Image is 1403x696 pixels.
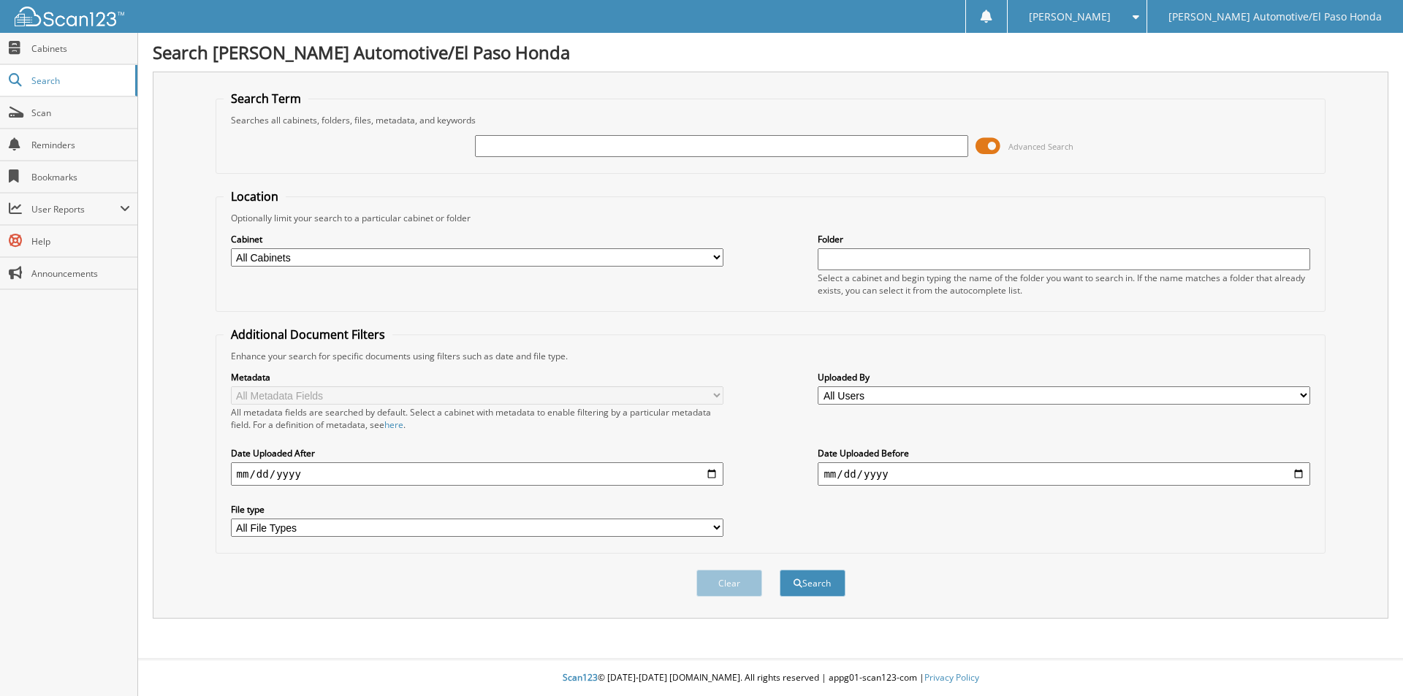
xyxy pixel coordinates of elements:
[563,671,598,684] span: Scan123
[231,503,723,516] label: File type
[224,212,1318,224] div: Optionally limit your search to a particular cabinet or folder
[138,660,1403,696] div: © [DATE]-[DATE] [DOMAIN_NAME]. All rights reserved | appg01-scan123-com |
[696,570,762,597] button: Clear
[224,350,1318,362] div: Enhance your search for specific documents using filters such as date and file type.
[31,107,130,119] span: Scan
[924,671,979,684] a: Privacy Policy
[31,267,130,280] span: Announcements
[224,188,286,204] legend: Location
[224,326,392,343] legend: Additional Document Filters
[231,462,723,486] input: start
[384,418,403,431] a: here
[780,570,845,597] button: Search
[31,203,120,215] span: User Reports
[818,462,1310,486] input: end
[31,74,128,87] span: Search
[31,42,130,55] span: Cabinets
[31,235,130,248] span: Help
[818,447,1310,459] label: Date Uploaded Before
[818,371,1310,383] label: Uploaded By
[153,40,1388,64] h1: Search [PERSON_NAME] Automotive/El Paso Honda
[231,371,723,383] label: Metadata
[224,114,1318,126] div: Searches all cabinets, folders, files, metadata, and keywords
[1168,12,1382,21] span: [PERSON_NAME] Automotive/El Paso Honda
[1008,141,1073,152] span: Advanced Search
[224,91,308,107] legend: Search Term
[31,139,130,151] span: Reminders
[231,233,723,245] label: Cabinet
[818,272,1310,297] div: Select a cabinet and begin typing the name of the folder you want to search in. If the name match...
[15,7,124,26] img: scan123-logo-white.svg
[31,171,130,183] span: Bookmarks
[818,233,1310,245] label: Folder
[231,406,723,431] div: All metadata fields are searched by default. Select a cabinet with metadata to enable filtering b...
[1029,12,1111,21] span: [PERSON_NAME]
[231,447,723,459] label: Date Uploaded After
